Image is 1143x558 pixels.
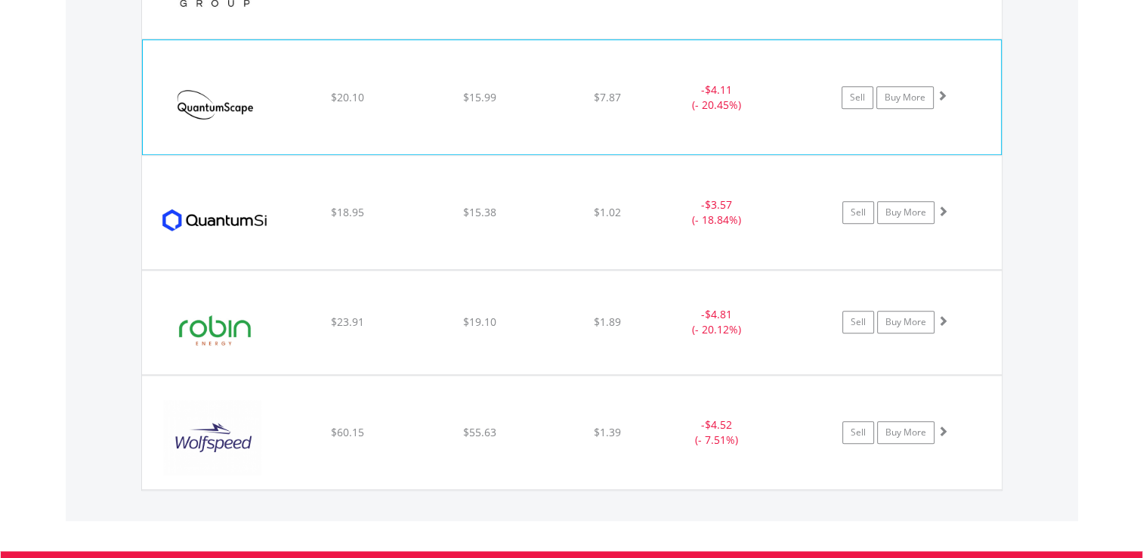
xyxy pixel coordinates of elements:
[842,86,873,109] a: Sell
[842,311,874,333] a: Sell
[463,90,496,104] span: $15.99
[705,417,732,432] span: $4.52
[660,197,774,228] div: - (- 18.84%)
[876,86,934,109] a: Buy More
[463,205,496,219] span: $15.38
[463,315,496,329] span: $19.10
[877,201,934,224] a: Buy More
[150,175,280,265] img: EQU.US.QSI.png
[594,90,621,104] span: $7.87
[331,90,364,104] span: $20.10
[594,315,621,329] span: $1.89
[150,395,280,485] img: EQU.US.WOLF.png
[705,82,732,97] span: $4.11
[594,205,621,219] span: $1.02
[705,307,732,321] span: $4.81
[330,205,363,219] span: $18.95
[150,59,280,150] img: EQU.US.QS.png
[842,201,874,224] a: Sell
[660,82,773,113] div: - (- 20.45%)
[705,197,732,212] span: $3.57
[150,290,280,370] img: EQU.US.RBNE.png
[330,425,363,439] span: $60.15
[842,421,874,444] a: Sell
[877,421,934,444] a: Buy More
[877,311,934,333] a: Buy More
[330,315,363,329] span: $23.91
[660,307,774,337] div: - (- 20.12%)
[463,425,496,439] span: $55.63
[594,425,621,439] span: $1.39
[660,417,774,448] div: - (- 7.51%)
